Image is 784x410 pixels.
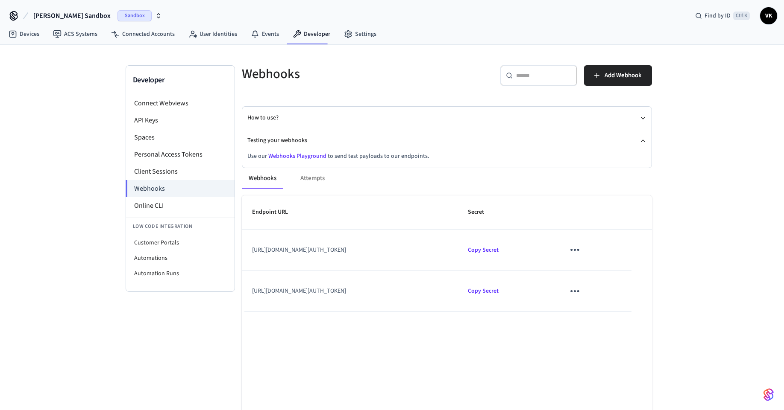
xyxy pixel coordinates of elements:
div: ant example [242,168,652,189]
li: Connect Webviews [126,95,235,112]
li: Personal Access Tokens [126,146,235,163]
div: Find by IDCtrl K [688,8,757,23]
button: How to use? [247,107,646,129]
span: Sandbox [117,10,152,21]
a: Settings [337,26,383,42]
li: Client Sessions [126,163,235,180]
span: [PERSON_NAME] Sandbox [33,11,111,21]
span: VK [761,8,776,23]
li: Automation Runs [126,266,235,281]
a: Events [244,26,286,42]
a: Developer [286,26,337,42]
span: Copied! [468,246,499,254]
img: SeamLogoGradient.69752ec5.svg [763,388,774,401]
td: [URL][DOMAIN_NAME][AUTH_TOKEN] [242,271,458,312]
a: Connected Accounts [104,26,182,42]
td: [URL][DOMAIN_NAME][AUTH_TOKEN] [242,230,458,270]
button: Add Webhook [584,65,652,86]
button: Testing your webhooks [247,129,646,152]
li: Customer Portals [126,235,235,250]
p: Use our to send test payloads to our endpoints. [247,152,646,161]
button: VK [760,7,777,24]
li: Low Code Integration [126,218,235,235]
li: Automations [126,250,235,266]
table: sticky table [242,195,652,312]
div: Testing your webhooks [247,152,646,168]
span: Copied! [468,287,499,295]
li: Webhooks [126,180,235,197]
h5: Webhooks [242,65,442,83]
a: ACS Systems [46,26,104,42]
span: Secret [468,206,495,219]
li: API Keys [126,112,235,129]
li: Spaces [126,129,235,146]
button: Webhooks [242,168,283,189]
span: Ctrl K [733,12,750,20]
h3: Developer [133,74,228,86]
span: Endpoint URL [252,206,299,219]
li: Online CLI [126,197,235,214]
span: Find by ID [705,12,731,20]
a: Webhooks Playground [268,152,326,160]
span: Add Webhook [605,70,642,81]
a: User Identities [182,26,244,42]
a: Devices [2,26,46,42]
